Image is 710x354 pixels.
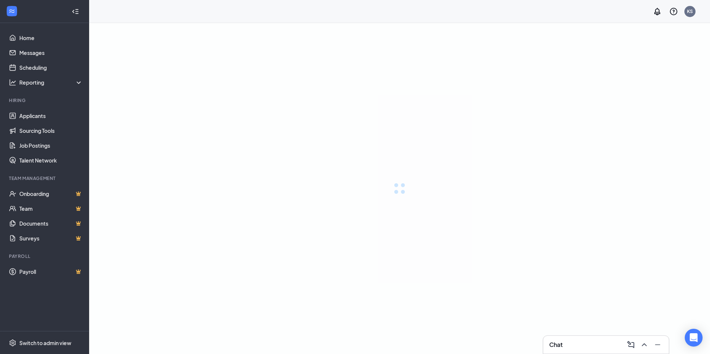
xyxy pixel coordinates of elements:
[9,175,81,181] div: Team Management
[638,339,649,351] button: ChevronUp
[9,79,16,86] svg: Analysis
[19,264,83,279] a: PayrollCrown
[626,340,635,349] svg: ComposeMessage
[19,60,83,75] a: Scheduling
[9,97,81,104] div: Hiring
[19,30,83,45] a: Home
[685,329,703,347] div: Open Intercom Messenger
[9,339,16,347] svg: Settings
[19,153,83,168] a: Talent Network
[653,7,662,16] svg: Notifications
[549,341,563,349] h3: Chat
[19,201,83,216] a: TeamCrown
[624,339,636,351] button: ComposeMessage
[653,340,662,349] svg: Minimize
[19,45,83,60] a: Messages
[72,8,79,15] svg: Collapse
[669,7,678,16] svg: QuestionInfo
[19,339,71,347] div: Switch to admin view
[9,253,81,259] div: Payroll
[19,123,83,138] a: Sourcing Tools
[19,231,83,246] a: SurveysCrown
[19,79,83,86] div: Reporting
[19,186,83,201] a: OnboardingCrown
[19,216,83,231] a: DocumentsCrown
[687,8,693,14] div: KS
[8,7,16,15] svg: WorkstreamLogo
[640,340,649,349] svg: ChevronUp
[651,339,663,351] button: Minimize
[19,108,83,123] a: Applicants
[19,138,83,153] a: Job Postings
